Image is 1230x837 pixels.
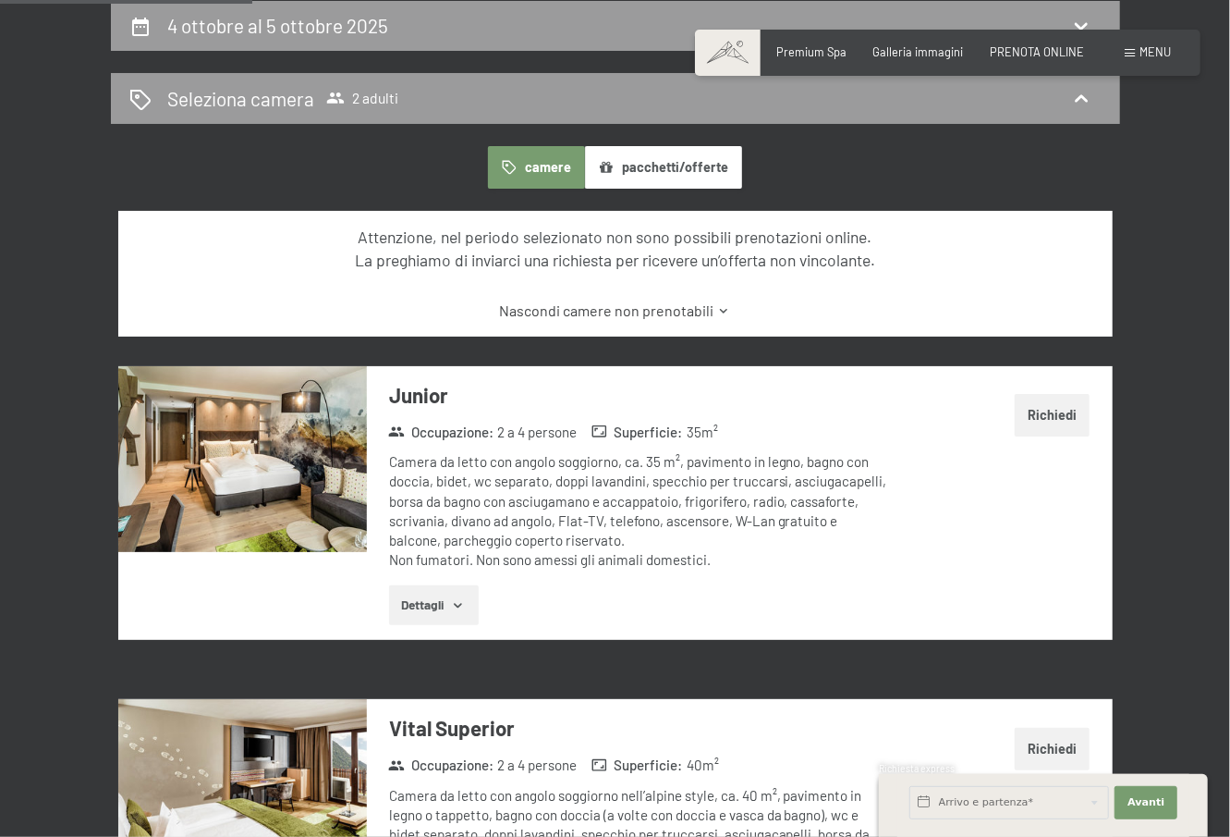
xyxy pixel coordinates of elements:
[879,763,955,774] span: Richiesta express
[777,44,847,59] a: Premium Spa
[990,44,1084,59] a: PRENOTA ONLINE
[388,423,493,442] strong: Occupazione :
[1139,44,1171,59] span: Menu
[148,226,1082,271] div: Attenzione, nel periodo selezionato non sono possibili prenotazioni online. La preghiamo di invia...
[497,423,577,442] span: 2 a 4 persone
[1015,394,1090,437] button: Richiedi
[591,423,683,442] strong: Superficie :
[389,381,889,410] h3: Junior
[118,366,367,553] img: mss_renderimg.php
[687,756,719,775] span: 40 m²
[687,423,718,442] span: 35 m²
[497,756,577,775] span: 2 a 4 persone
[873,44,964,59] a: Galleria immagini
[326,89,398,107] span: 2 adulti
[591,756,683,775] strong: Superficie :
[389,714,889,743] h3: Vital Superior
[1114,786,1177,819] button: Avanti
[388,756,493,775] strong: Occupazione :
[488,146,584,189] button: camere
[585,146,742,189] button: pacchetti/offerte
[389,585,479,626] button: Dettagli
[167,14,388,37] h2: 4 ottobre al 5 ottobre 2025
[1127,795,1164,810] span: Avanti
[148,301,1082,321] a: Nascondi camere non prenotabili
[167,85,314,112] h2: Seleziona camera
[1015,728,1090,770] button: Richiedi
[389,452,889,571] div: Camera da letto con angolo soggiorno, ca. 35 m², pavimento in legno, bagno con doccia, bidet, wc ...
